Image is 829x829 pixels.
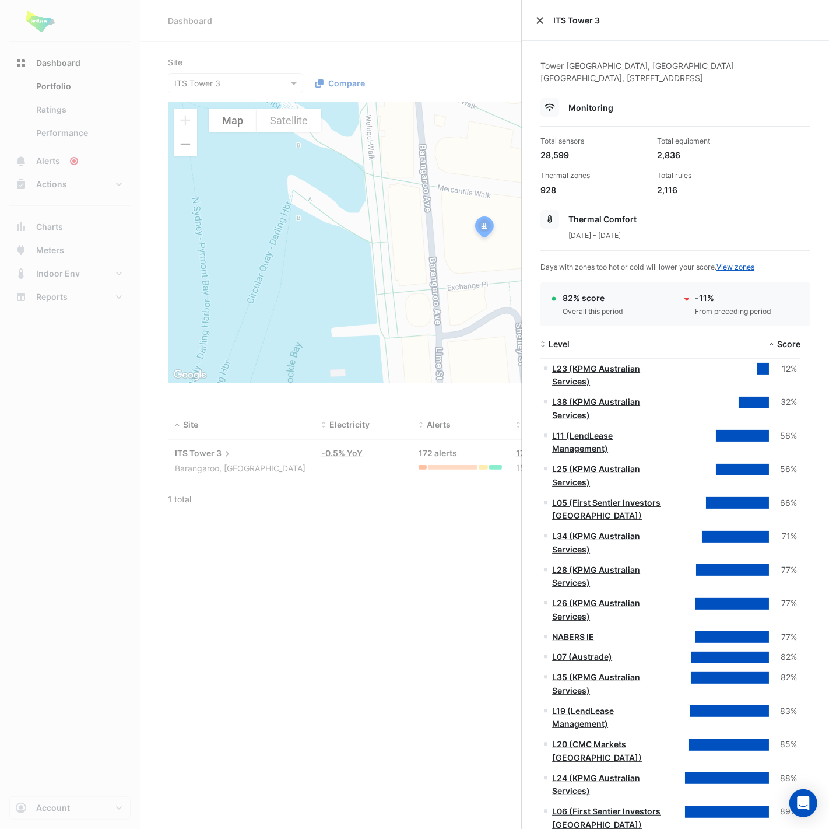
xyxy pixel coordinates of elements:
[568,214,637,224] span: Thermal Comfort
[552,632,594,642] a: NABERS IE
[552,706,614,729] a: L19 (LendLease Management)
[552,652,612,662] a: L07 (Austrade)
[563,292,623,304] div: 82% score
[769,705,797,718] div: 83%
[695,292,772,304] div: -11%
[553,14,815,26] span: ITS Tower 3
[769,597,797,610] div: 77%
[657,136,764,146] div: Total equipment
[769,650,797,664] div: 82%
[549,339,570,349] span: Level
[540,136,648,146] div: Total sensors
[540,263,754,271] span: Days with zones too hot or cold will lower your score.
[552,363,640,387] a: L23 (KPMG Australian Services)
[568,231,621,240] span: [DATE] - [DATE]
[552,598,640,621] a: L26 (KPMG Australian Services)
[552,531,640,554] a: L34 (KPMG Australian Services)
[552,739,642,762] a: L20 (CMC Markets [GEOGRAPHIC_DATA])
[769,772,797,785] div: 88%
[769,805,797,818] div: 89%
[769,738,797,751] div: 85%
[789,789,817,817] div: Open Intercom Messenger
[716,263,754,271] a: View zones
[536,16,544,25] button: Close
[769,530,797,543] div: 71%
[540,170,648,181] div: Thermal zones
[657,149,764,161] div: 2,836
[769,631,797,644] div: 77%
[769,396,797,409] div: 32%
[777,339,800,349] span: Score
[657,184,764,196] div: 2,116
[568,103,613,113] span: Monitoring
[657,170,764,181] div: Total rules
[540,60,810,98] div: Tower [GEOGRAPHIC_DATA], [GEOGRAPHIC_DATA] [GEOGRAPHIC_DATA], [STREET_ADDRESS]
[552,498,661,521] a: L05 (First Sentier Investors [GEOGRAPHIC_DATA])
[552,397,640,420] a: L38 (KPMG Australian Services)
[769,671,797,684] div: 82%
[695,306,772,317] div: From preceding period
[563,306,623,317] div: Overall this period
[552,773,640,796] a: L24 (KPMG Australian Services)
[552,672,640,695] a: L35 (KPMG Australian Services)
[769,429,797,443] div: 56%
[769,463,797,476] div: 56%
[552,565,640,588] a: L28 (KPMG Australian Services)
[540,184,648,196] div: 928
[552,464,640,487] a: L25 (KPMG Australian Services)
[769,564,797,577] div: 77%
[769,362,797,376] div: 12%
[540,149,648,161] div: 28,599
[552,431,613,454] a: L11 (LendLease Management)
[769,496,797,510] div: 66%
